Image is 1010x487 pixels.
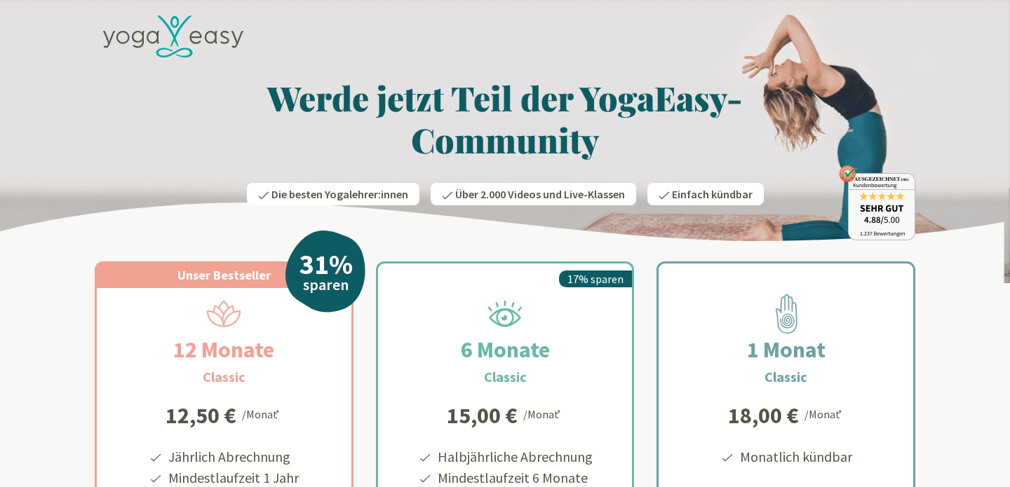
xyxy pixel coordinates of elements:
img: ausgezeichnet_badge.png [839,165,915,240]
div: /Monat [242,404,282,423]
h1: Werde jetzt Teil der YogaEasy-Community [95,76,915,160]
h3: Classic [765,366,807,387]
h2: 6 Monate [427,333,584,366]
div: 12,50 € [166,404,236,427]
span: Einfach kündbar [672,187,753,201]
li: Halbjährliche Abrechnung [436,446,593,467]
div: 31% [299,250,353,278]
h2: 12 Monate [140,333,308,366]
span: Die besten Yogalehrer:innen [271,187,408,201]
div: 17% sparen [559,270,632,287]
div: /Monat [804,404,844,423]
li: Monatlich kündbar [738,446,852,467]
span: sparen [303,278,349,292]
div: 15,00 € [447,404,518,427]
div: /Monat [523,404,563,423]
li: Jährlich Abrechnung [166,446,299,467]
span: Unser Bestseller [177,267,271,283]
div: 18,00 € [728,404,799,427]
h3: Classic [203,366,245,387]
h3: Classic [484,366,527,387]
span: Über 2.000 Videos und Live-Klassen [455,187,625,201]
h2: 1 Monat [713,333,859,366]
